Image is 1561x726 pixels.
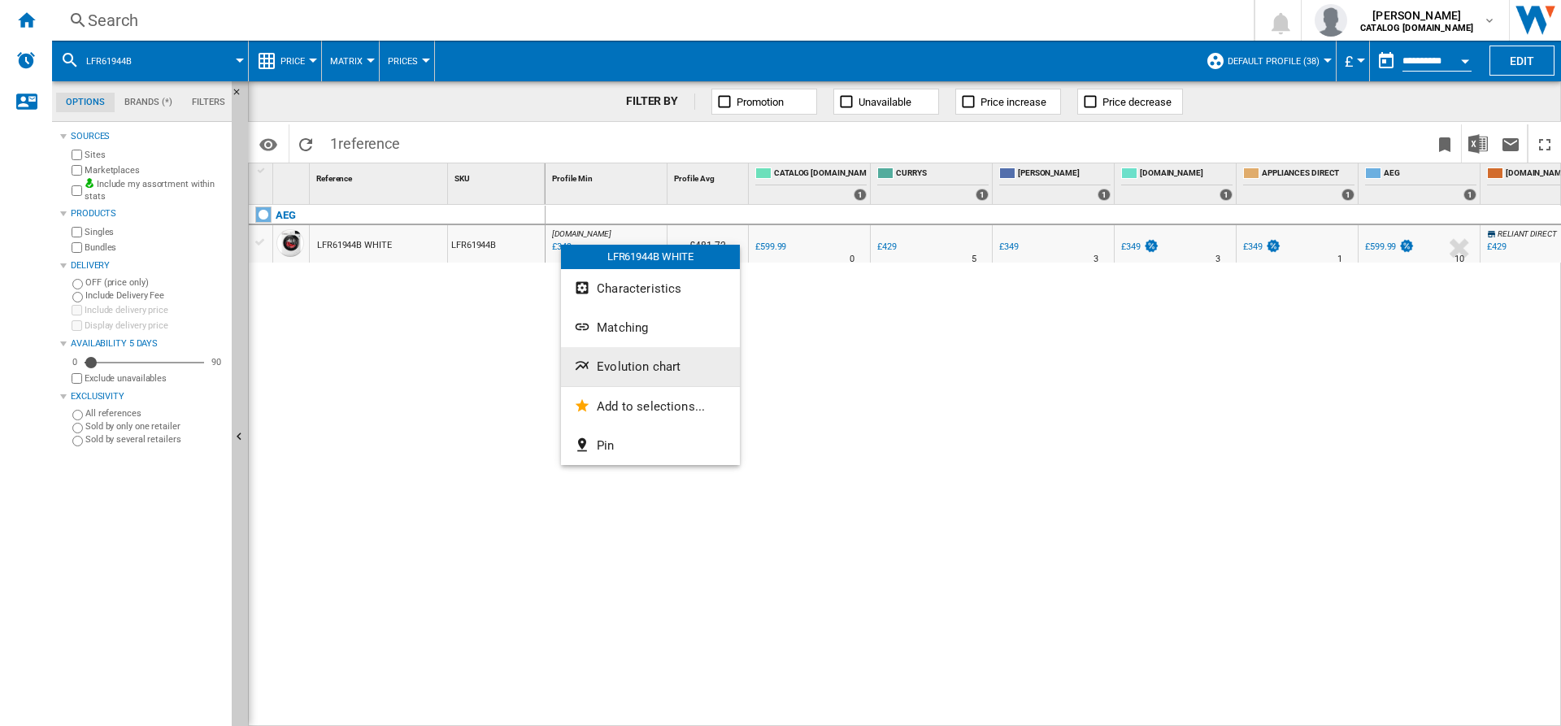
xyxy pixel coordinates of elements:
span: Characteristics [597,281,681,296]
div: LFR61944B WHITE [561,245,740,269]
span: Evolution chart [597,359,680,374]
span: Add to selections... [597,399,705,414]
button: Evolution chart [561,347,740,386]
button: Pin... [561,426,740,465]
button: Characteristics [561,269,740,308]
span: Matching [597,320,648,335]
span: Pin [597,438,614,453]
button: Add to selections... [561,387,740,426]
button: Matching [561,308,740,347]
